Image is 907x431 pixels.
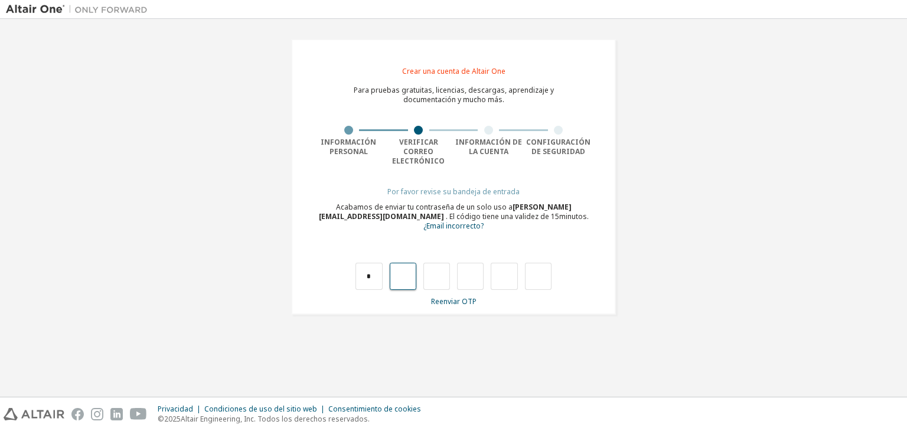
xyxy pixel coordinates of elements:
[526,137,590,156] font: Configuración de seguridad
[130,408,147,420] img: youtube.svg
[431,296,477,306] font: Reenviar OTP
[551,211,559,221] font: 15
[181,414,370,424] font: Altair Engineering, Inc. Todos los derechos reservados.
[455,137,522,156] font: Información de la cuenta
[158,414,164,424] font: ©
[387,187,520,197] font: Por favor revise su bandeja de entrada
[328,404,421,414] font: Consentimiento de cookies
[423,223,484,230] a: Regresar al formulario de registro
[446,211,549,221] font: . El código tiene una validez de
[423,221,484,231] font: ¿Email incorrecto?
[403,94,504,105] font: documentación y mucho más.
[6,4,154,15] img: Altair Uno
[354,85,554,95] font: Para pruebas gratuitas, licencias, descargas, aprendizaje y
[336,202,513,212] font: Acabamos de enviar tu contraseña de un solo uso a
[321,137,376,156] font: Información personal
[4,408,64,420] img: altair_logo.svg
[158,404,193,414] font: Privacidad
[204,404,317,414] font: Condiciones de uso del sitio web
[110,408,123,420] img: linkedin.svg
[319,202,572,221] font: [PERSON_NAME][EMAIL_ADDRESS][DOMAIN_NAME]
[559,211,589,221] font: minutos.
[164,414,181,424] font: 2025
[392,137,445,166] font: Verificar correo electrónico
[71,408,84,420] img: facebook.svg
[91,408,103,420] img: instagram.svg
[402,66,505,76] font: Crear una cuenta de Altair One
